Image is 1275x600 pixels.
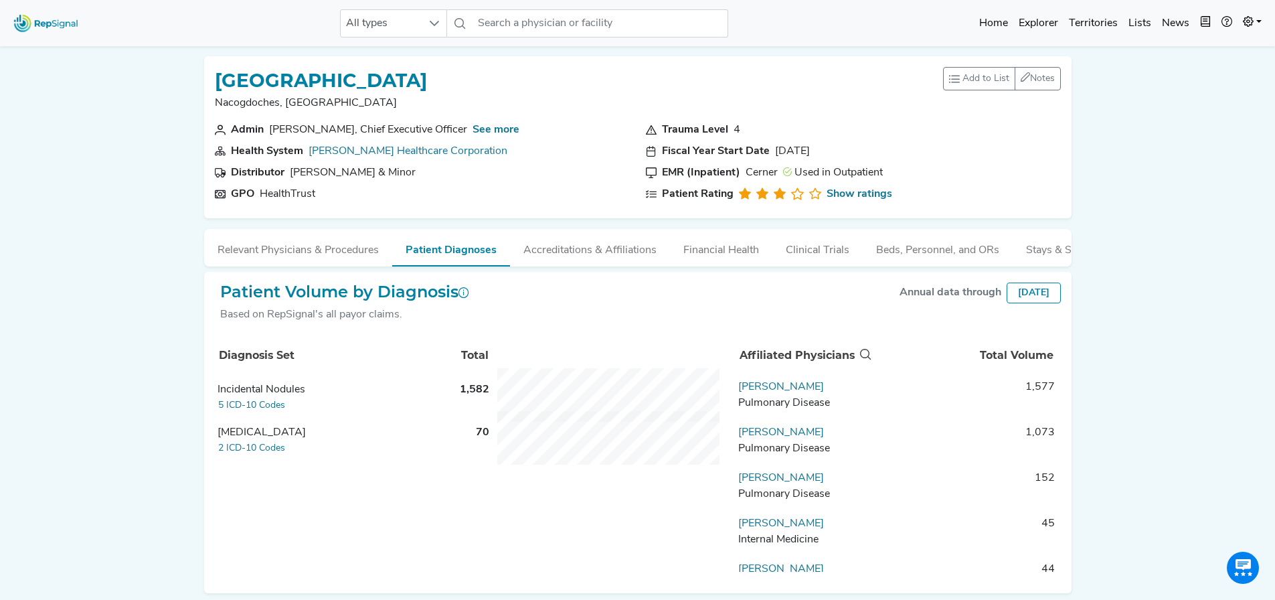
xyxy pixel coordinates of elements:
span: 1,582 [460,384,489,395]
a: [PERSON_NAME] [738,473,824,483]
a: [PERSON_NAME] [738,382,824,392]
div: Internal Medicine [738,532,868,548]
a: Home [974,10,1013,37]
a: News [1157,10,1195,37]
button: Stays & Services [1013,229,1118,265]
button: 2 ICD-10 Codes [218,441,286,456]
span: All types [341,10,421,37]
button: Financial Health [670,229,772,265]
a: Lists [1123,10,1157,37]
a: [PERSON_NAME] [738,518,824,529]
th: Total Volume [874,333,1060,378]
td: 1,577 [873,379,1061,419]
div: Pulmonary Disease [738,395,868,411]
button: Notes [1015,67,1061,90]
button: Intel Book [1195,10,1216,37]
div: Patient Rating [662,186,734,202]
th: Affiliated Physicians [734,333,874,378]
div: Trauma Level [662,122,728,138]
div: Pulmonary Disease [738,441,868,457]
a: [PERSON_NAME] [738,427,824,438]
div: 4 [734,122,740,138]
a: See more [473,125,519,135]
td: 1,073 [873,425,1061,465]
div: Cerner [746,165,778,181]
th: Total [445,333,492,378]
td: 152 [873,470,1061,510]
a: [PERSON_NAME] [738,564,824,575]
div: Owens & Minor [290,165,416,181]
div: [PERSON_NAME], Chief Executive Officer [269,122,467,138]
div: Based on RepSignal's all payor claims. [220,307,469,323]
div: Annual data through [900,285,1001,301]
div: TENET Healthcare Corporation [309,143,507,159]
a: Territories [1064,10,1123,37]
div: GPO [231,186,254,202]
div: Pulmonary Disease [738,486,868,502]
button: Relevant Physicians & Procedures [204,229,392,265]
h1: [GEOGRAPHIC_DATA] [215,70,427,92]
span: 70 [476,427,489,438]
a: Explorer [1013,10,1064,37]
button: Beds, Personnel, and ORs [863,229,1013,265]
p: Nacogdoches, [GEOGRAPHIC_DATA] [215,95,427,111]
div: Pneumothorax [218,425,442,441]
button: Accreditations & Affiliations [510,229,670,265]
div: Distributor [231,165,284,181]
span: Notes [1030,74,1055,84]
div: Used in Outpatient [783,165,883,181]
a: Show ratings [827,186,892,202]
div: EMR (Inpatient) [662,165,740,181]
div: HealthTrust [260,186,315,202]
div: [DATE] [1007,283,1061,303]
input: Search a physician or facility [473,9,728,37]
div: Incidental Nodules [218,382,442,398]
td: 45 [873,516,1061,556]
button: Clinical Trials [772,229,863,265]
a: [PERSON_NAME] Healthcare Corporation [309,146,507,157]
button: Add to List [943,67,1015,90]
div: Fiscal Year Start Date [662,143,770,159]
div: Admin [231,122,264,138]
div: Jeff Patterson, Chief Executive Officer [269,122,467,138]
button: 5 ICD-10 Codes [218,398,286,413]
h2: Patient Volume by Diagnosis [220,283,469,302]
span: Add to List [962,72,1009,86]
div: toolbar [943,67,1061,90]
th: Diagnosis Set [216,333,445,378]
button: Patient Diagnoses [392,229,510,267]
div: Health System [231,143,303,159]
div: [DATE] [775,143,810,159]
